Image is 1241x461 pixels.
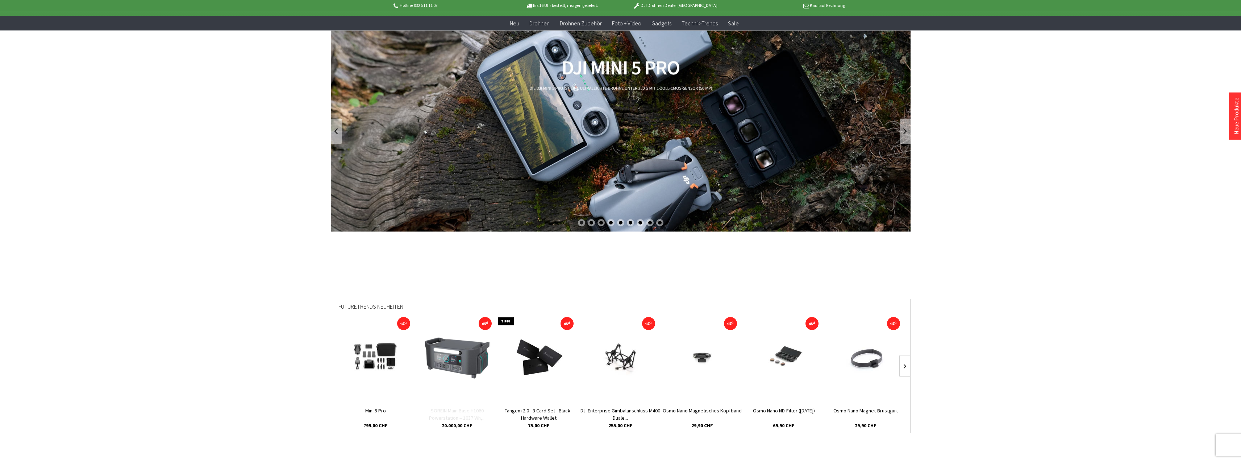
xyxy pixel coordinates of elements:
a: Neue Produkte [1233,98,1240,135]
img: Mini 5 Pro [343,336,408,379]
a: Foto + Video [607,16,646,31]
a: Osmo Nano Magnetisches Kopfband [661,407,743,421]
p: Kauf auf Rechnung [732,1,845,10]
a: Osmo Nano Magnet-Brustgurt [825,407,906,421]
p: Bis 16 Uhr bestellt, morgen geliefert. [505,1,619,10]
span: 29,90 CHF [855,422,876,429]
span: Gadgets [651,20,671,27]
span: Technik-Trends [682,20,718,27]
a: Osmo Nano ND-Filter ([DATE]) [743,407,825,421]
a: Mini 5 Pro [335,407,416,421]
a: SOREIN Main Base H1060 Powerstation – 1037 Wh,... [416,407,498,421]
div: 2 [588,219,595,226]
div: 4 [607,219,615,226]
a: Neu [505,16,524,31]
span: 75,00 CHF [528,422,550,429]
a: Technik-Trends [676,16,723,31]
a: DJI Mini 5 Pro [331,30,911,232]
span: 69,90 CHF [773,422,795,429]
div: Futuretrends Neuheiten [338,299,903,319]
div: 1 [578,219,585,226]
span: 255,00 CHF [608,422,633,429]
a: Osmo Nano Folding Arm Kit [906,407,988,421]
span: 20.000,00 CHF [442,422,472,429]
span: Neu [510,20,519,27]
span: Sale [728,20,739,27]
p: DJI Drohnen Dealer [GEOGRAPHIC_DATA] [619,1,732,10]
a: Gadgets [646,16,676,31]
img: Osmo Nano Magnetisches Kopfband [673,336,731,379]
p: Hotline 032 511 11 03 [392,1,505,10]
span: Foto + Video [612,20,641,27]
span: 29,90 CHF [691,422,713,429]
div: 5 [617,219,624,226]
a: Tangem 2.0 - 3 Card Set - Black - Hardware Wallet [498,407,579,421]
a: Sale [723,16,744,31]
img: Osmo Nano Magnet-Brustgurt [838,336,893,379]
img: Osmo Nano ND-Filter (8/16/32) [755,336,813,379]
img: Tangem 2.0 - 3 Card Set - Black - Hardware Wallet [512,336,565,379]
div: 7 [637,219,644,226]
div: 6 [627,219,634,226]
span: 799,00 CHF [363,422,388,429]
div: 9 [656,219,663,226]
img: SOREIN Main Base H1060 Powerstation – 1037 Wh, 2200 W, LiFePO4 [424,336,491,379]
a: Drohnen Zubehör [555,16,607,31]
a: DJI Enterprise Gimbalanschluss M400 Duale... [580,407,661,421]
img: DJI Enterprise Gimbalanschluss M400 Duale Gimbal-Verbindung [591,336,649,379]
div: 3 [597,219,605,226]
span: Drohnen Zubehör [560,20,602,27]
div: 8 [646,219,654,226]
span: Drohnen [529,20,550,27]
a: Drohnen [524,16,555,31]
